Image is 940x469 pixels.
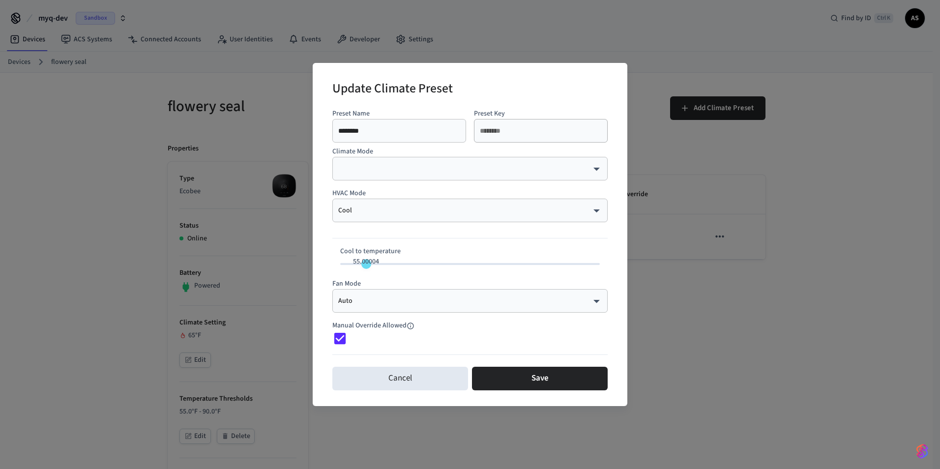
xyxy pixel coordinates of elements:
[338,205,602,215] div: Cool
[332,367,468,390] button: Cancel
[340,246,600,257] p: Cool to temperature
[332,75,453,105] h2: Update Climate Preset
[332,147,608,157] p: Climate Mode
[338,296,602,306] div: Auto
[474,109,608,119] p: Preset Key
[916,443,928,459] img: SeamLogoGradient.69752ec5.svg
[332,279,608,289] p: Fan Mode
[332,188,608,199] p: HVAC Mode
[472,367,608,390] button: Save
[353,257,379,266] span: 55.00004
[332,321,434,330] span: This property is being deprecated. Consider using the schedule's override allowed property instead.
[332,109,466,119] p: Preset Name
